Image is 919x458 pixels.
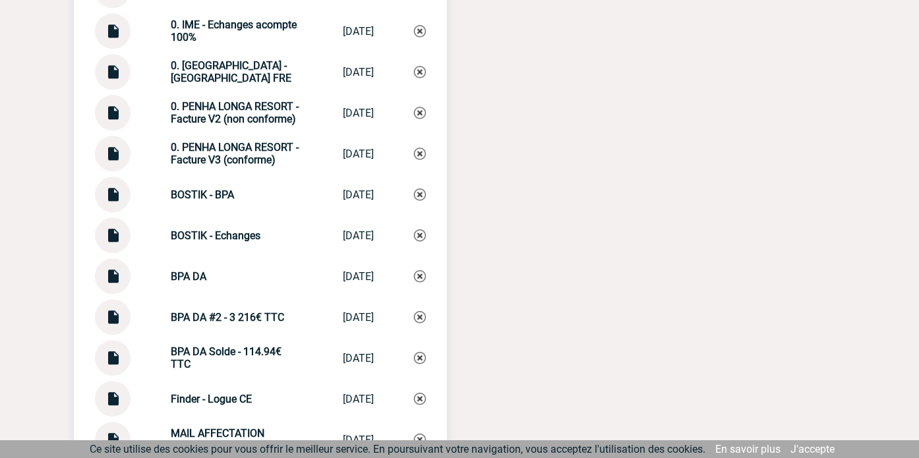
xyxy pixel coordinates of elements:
strong: BOSTIK - BPA [171,188,234,201]
div: [DATE] [343,25,374,38]
img: Supprimer [414,352,426,364]
div: [DATE] [343,107,374,119]
strong: 0. IME - Echanges acompte 100% [171,18,297,43]
img: Supprimer [414,148,426,159]
strong: MAIL AFFECTATION PROJET [171,427,264,452]
strong: 0. PENHA LONGA RESORT - Facture V3 (conforme) [171,141,299,166]
img: Supprimer [414,25,426,37]
div: [DATE] [343,229,374,242]
div: [DATE] [343,311,374,324]
img: Supprimer [414,188,426,200]
strong: 0. [GEOGRAPHIC_DATA] - [GEOGRAPHIC_DATA] FRE [171,59,291,84]
strong: Finder - Logue CE [171,393,252,405]
div: [DATE] [343,434,374,446]
div: [DATE] [343,352,374,364]
span: Ce site utilise des cookies pour vous offrir le meilleur service. En poursuivant votre navigation... [90,443,705,455]
div: [DATE] [343,270,374,283]
div: [DATE] [343,393,374,405]
a: En savoir plus [715,443,781,455]
strong: BPA DA [171,270,206,283]
div: [DATE] [343,148,374,160]
img: Supprimer [414,270,426,282]
img: Supprimer [414,434,426,445]
img: Supprimer [414,393,426,405]
img: Supprimer [414,66,426,78]
strong: BPA DA #2 - 3 216€ TTC [171,311,284,324]
div: [DATE] [343,66,374,78]
div: [DATE] [343,188,374,201]
img: Supprimer [414,107,426,119]
a: J'accepte [790,443,835,455]
img: Supprimer [414,311,426,323]
strong: 0. PENHA LONGA RESORT - Facture V2 (non conforme) [171,100,299,125]
strong: BPA DA Solde - 114.94€ TTC [171,345,282,370]
img: Supprimer [414,229,426,241]
strong: BOSTIK - Echanges [171,229,260,242]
